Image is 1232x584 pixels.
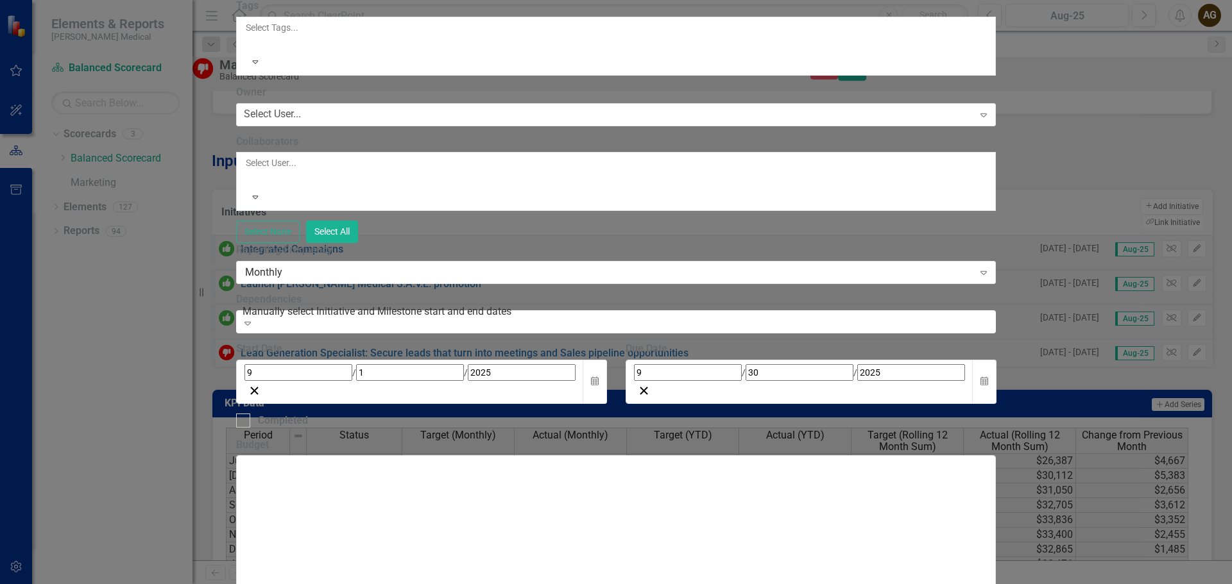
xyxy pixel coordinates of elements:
span: / [853,367,857,378]
button: Select All [306,221,358,243]
div: Manually select Initiative and Milestone start and end dates [243,305,998,319]
div: Monthly [245,265,973,280]
div: Completed [258,413,308,428]
div: Due Date [626,342,996,356]
span: / [464,367,468,378]
div: Select User... [244,107,301,122]
label: Owner [236,85,997,100]
button: Select None [236,221,300,243]
label: Budget [236,438,997,453]
span: / [352,367,356,378]
div: Select User... [246,156,987,169]
div: Select Tags... [246,21,987,34]
label: Dependencies [236,292,997,307]
div: Start Date [236,342,606,356]
label: Reporting Frequency [236,243,997,258]
span: / [742,367,746,378]
label: Collaborators [236,135,997,149]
